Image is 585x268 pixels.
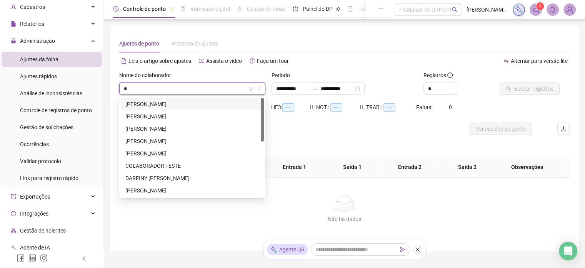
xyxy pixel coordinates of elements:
div: HE 3: [271,103,310,112]
span: Administração [20,38,55,44]
span: lock [11,38,16,44]
div: Open Intercom Messenger [559,242,577,260]
span: Validar protocolo [20,158,61,164]
span: --:-- [330,103,342,112]
span: apartment [11,228,16,233]
span: export [11,194,16,199]
span: Gestão de solicitações [20,124,73,130]
span: --:-- [383,103,395,112]
span: file-text [121,58,127,64]
div: COLABORADOR TESTE [125,162,259,170]
div: AGATHA LETICIA DA SILVA TOURINHO [121,98,264,110]
span: 1 [539,3,542,9]
div: H. NOT.: [310,103,360,112]
div: H. TRAB.: [360,103,416,112]
span: left [82,256,87,261]
span: Controle de ponto [123,6,166,12]
div: DARFINY CRISTINA DAS NEVES FIGUEIREDO [121,172,264,184]
span: Alternar para versão lite [511,58,568,64]
span: Ajustes rápidos [20,73,57,79]
span: Cadastros [20,4,45,10]
sup: 1 [536,2,544,10]
th: Entrada 1 [266,157,323,178]
span: Registros [423,71,453,79]
span: youtube [199,58,204,64]
button: Ver espelho de ponto [470,123,532,135]
div: [PERSON_NAME] [125,125,259,133]
span: history [250,58,255,64]
span: --:-- [282,103,294,112]
span: dashboard [293,6,298,12]
span: clock-circle [113,6,118,12]
span: user-add [11,4,16,10]
span: Exportações [20,194,50,200]
span: instagram [40,254,48,262]
span: info-circle [447,72,453,78]
div: BRUNA PAULA MIRANDA MARTINS [121,135,264,147]
span: sync [11,211,16,216]
span: filter [249,86,253,91]
span: Folha de pagamento [357,6,407,12]
div: EDUARDO FIGUEIREDO DO NASCIMENTO [121,184,264,197]
span: linkedin [28,254,36,262]
th: Observações [491,157,564,178]
span: send [400,247,405,252]
img: sparkle-icon.fc2bf0ac1784a2077858766a79e2daf3.svg [515,5,523,14]
span: swap [503,58,509,64]
div: Agente QR [267,244,308,255]
span: Painel do DP [303,6,333,12]
label: Nome do colaborador [119,71,176,79]
span: Agente de IA [20,244,50,251]
div: BEATRIZ PAULA MIRANDA MARTINS [121,123,264,135]
span: down [257,86,261,91]
span: Observações [497,163,558,171]
span: Assista o vídeo [206,58,242,64]
span: Ocorrências [20,141,49,147]
span: Relatórios [20,21,44,27]
span: Integrações [20,211,48,217]
span: Controle de registros de ponto [20,107,92,113]
span: pushpin [169,7,173,12]
span: file [11,21,16,27]
span: Gestão de férias [247,6,286,12]
span: pushpin [336,7,340,12]
span: facebook [17,254,25,262]
div: ANTÔNIO SERGIO MENDES GONÇALVES NETO [121,110,264,123]
span: ellipsis [378,6,384,12]
img: 83770 [564,4,575,15]
span: Ajustes de ponto [119,40,159,47]
div: [PERSON_NAME] [125,112,259,121]
div: [PERSON_NAME] [125,186,259,195]
span: [PERSON_NAME] Advogados [467,5,508,14]
img: sparkle-icon.fc2bf0ac1784a2077858766a79e2daf3.svg [270,246,278,254]
div: [PERSON_NAME] [125,149,259,158]
div: [PERSON_NAME] [125,137,259,145]
span: Gestão de holerites [20,228,66,234]
span: Faltas: [416,104,433,110]
span: Ajustes da folha [20,56,58,62]
span: Link para registro rápido [20,175,78,181]
button: Buscar registros [500,83,560,95]
th: Saída 2 [438,157,496,178]
div: [PERSON_NAME] [125,100,259,108]
span: notification [532,6,539,13]
span: Histórico de ajustes [172,40,218,47]
span: search [452,7,458,13]
div: DARFINY [PERSON_NAME] [125,174,259,182]
th: Saída 1 [323,157,381,178]
span: bell [549,6,556,13]
span: Leia o artigo sobre ajustes [128,58,191,64]
label: Período [272,71,295,79]
div: Não há dados [128,215,560,223]
div: CECILIA MARTINS FERNANDES DOS SANTOS [121,147,264,160]
span: to [312,86,318,92]
span: book [347,6,353,12]
span: Admissão digital [190,6,230,12]
span: swap-right [312,86,318,92]
span: upload [560,126,567,132]
span: file-done [180,6,186,12]
th: Entrada 2 [381,157,439,178]
span: sun [237,6,242,12]
span: 0 [449,104,452,110]
span: Faça um tour [257,58,289,64]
